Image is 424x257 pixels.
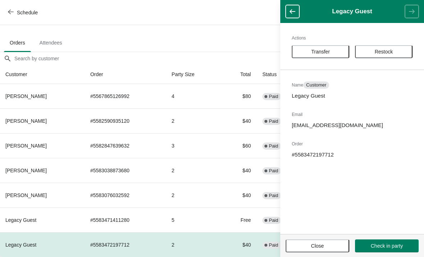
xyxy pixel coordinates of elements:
td: # 5567865126992 [84,84,166,108]
span: Close [311,243,324,249]
td: # 5582590935120 [84,108,166,133]
span: Paid [269,118,278,124]
span: Paid [269,168,278,174]
span: Legacy Guest [5,217,36,223]
td: 2 [166,232,221,257]
input: Search by customer [14,52,424,65]
span: Customer [306,82,326,88]
span: [PERSON_NAME] [5,93,47,99]
span: Orders [4,36,31,49]
td: Free [221,207,257,232]
span: Transfer [311,49,330,55]
td: 3 [166,133,221,158]
td: 5 [166,207,221,232]
button: Schedule [4,6,43,19]
span: Check in party [371,243,403,249]
h2: Name [292,81,413,89]
td: # 5583076032592 [84,183,166,207]
button: Close [286,239,349,252]
span: Paid [269,242,278,248]
h2: Actions [292,34,413,42]
td: # 5583471411280 [84,207,166,232]
td: 2 [166,183,221,207]
td: # 5582847639632 [84,133,166,158]
th: Status [257,65,305,84]
span: [PERSON_NAME] [5,192,47,198]
td: $80 [221,84,257,108]
td: $40 [221,158,257,183]
button: Transfer [292,45,349,58]
h2: Email [292,111,413,118]
td: $60 [221,133,257,158]
button: Restock [355,45,413,58]
span: Paid [269,193,278,198]
span: [PERSON_NAME] [5,118,47,124]
td: 2 [166,158,221,183]
button: Check in party [355,239,419,252]
span: [PERSON_NAME] [5,168,47,173]
span: Paid [269,143,278,149]
p: # 5583472197712 [292,151,413,158]
td: # 5583472197712 [84,232,166,257]
span: Paid [269,94,278,99]
td: $40 [221,183,257,207]
td: $40 [221,232,257,257]
span: Legacy Guest [5,242,36,248]
td: 2 [166,108,221,133]
h1: Legacy Guest [299,8,405,15]
span: Restock [375,49,393,55]
th: Total [221,65,257,84]
span: Schedule [17,10,38,15]
span: Attendees [34,36,68,49]
span: Paid [269,218,278,223]
p: [EMAIL_ADDRESS][DOMAIN_NAME] [292,122,413,129]
td: 4 [166,84,221,108]
th: Order [84,65,166,84]
th: Party Size [166,65,221,84]
td: $40 [221,108,257,133]
p: Legacy Guest [292,92,413,99]
span: [PERSON_NAME] [5,143,47,149]
h2: Order [292,140,413,148]
td: # 5583038873680 [84,158,166,183]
